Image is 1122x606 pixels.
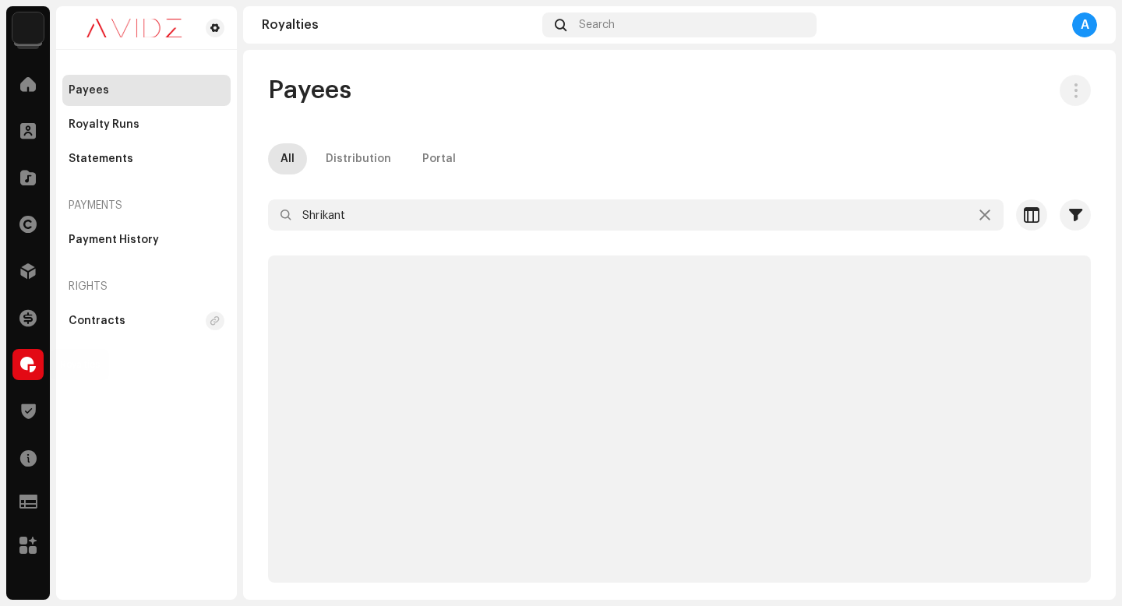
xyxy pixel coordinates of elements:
div: A [1072,12,1097,37]
div: Payment History [69,234,159,246]
re-a-nav-header: Payments [62,187,231,224]
re-a-nav-header: Rights [62,268,231,305]
div: Royalties [262,19,536,31]
span: Payees [268,75,351,106]
input: Search [268,199,1004,231]
img: 0c631eef-60b6-411a-a233-6856366a70de [69,19,199,37]
div: Royalty Runs [69,118,139,131]
re-m-nav-item: Royalty Runs [62,109,231,140]
div: Statements [69,153,133,165]
div: Distribution [326,143,391,174]
img: 10d72f0b-d06a-424f-aeaa-9c9f537e57b6 [12,12,44,44]
re-m-nav-item: Contracts [62,305,231,336]
re-m-nav-item: Payment History [62,224,231,255]
div: Portal [422,143,456,174]
re-m-nav-item: Statements [62,143,231,174]
div: Payees [69,84,109,97]
re-m-nav-item: Payees [62,75,231,106]
span: Search [579,19,615,31]
div: All [280,143,295,174]
div: Contracts [69,315,125,327]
